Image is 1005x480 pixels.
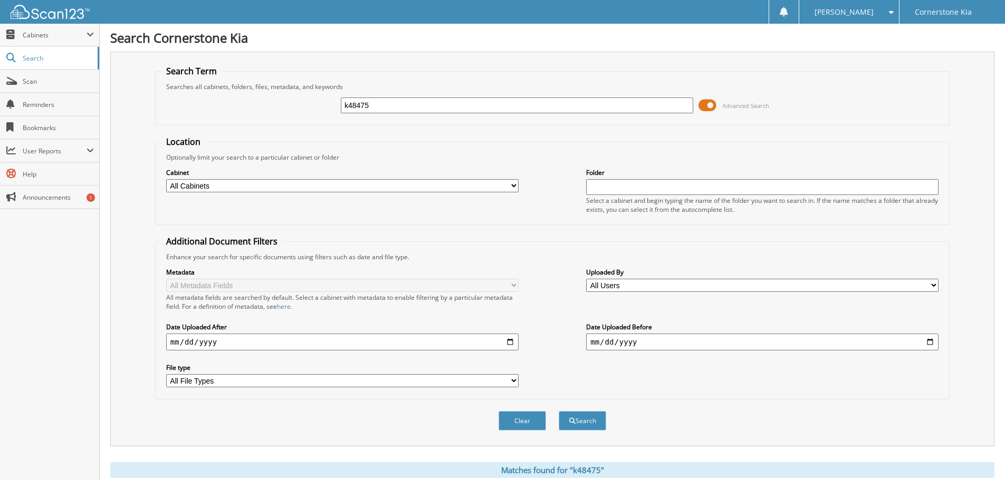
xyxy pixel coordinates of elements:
[915,9,972,15] span: Cornerstone Kia
[166,268,519,277] label: Metadata
[23,31,87,40] span: Cabinets
[166,334,519,350] input: start
[161,252,944,261] div: Enhance your search for specific documents using filters such as date and file type.
[586,334,939,350] input: end
[586,322,939,331] label: Date Uploaded Before
[23,100,94,109] span: Reminders
[161,65,222,77] legend: Search Term
[586,168,939,177] label: Folder
[110,462,994,478] div: Matches found for "k48475"
[110,29,994,46] h1: Search Cornerstone Kia
[23,146,87,155] span: User Reports
[23,193,94,202] span: Announcements
[166,293,519,311] div: All metadata fields are searched by default. Select a cabinet with metadata to enable filtering b...
[161,236,283,247] legend: Additional Document Filters
[23,77,94,86] span: Scan
[23,54,92,63] span: Search
[815,9,874,15] span: [PERSON_NAME]
[87,193,95,202] div: 1
[166,322,519,331] label: Date Uploaded After
[586,268,939,277] label: Uploaded By
[499,411,546,430] button: Clear
[161,82,944,91] div: Searches all cabinets, folders, files, metadata, and keywords
[11,5,90,19] img: scan123-logo-white.svg
[23,170,94,179] span: Help
[722,102,769,110] span: Advanced Search
[23,123,94,132] span: Bookmarks
[277,302,291,311] a: here
[166,363,519,372] label: File type
[559,411,606,430] button: Search
[586,196,939,214] div: Select a cabinet and begin typing the name of the folder you want to search in. If the name match...
[161,136,206,148] legend: Location
[161,153,944,162] div: Optionally limit your search to a particular cabinet or folder
[166,168,519,177] label: Cabinet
